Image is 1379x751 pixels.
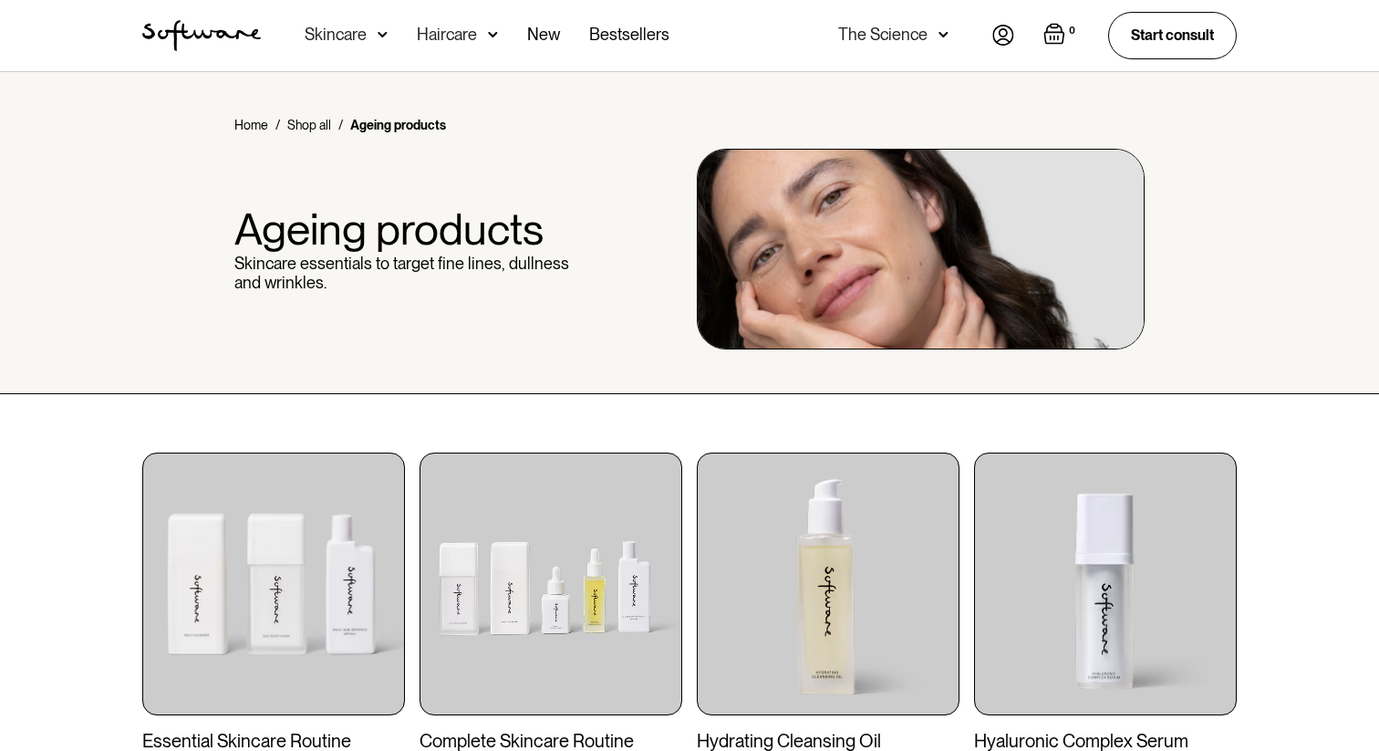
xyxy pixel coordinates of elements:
div: / [338,116,343,134]
p: Skincare essentials to target fine lines, dullness and wrinkles. [234,254,589,293]
img: Software Logo [142,20,261,51]
a: Shop all [287,116,331,134]
div: Skincare [305,26,367,44]
a: Start consult [1108,12,1237,58]
img: arrow down [938,26,949,44]
a: Home [234,116,268,134]
div: The Science [838,26,928,44]
div: Ageing products [350,116,446,134]
div: Haircare [417,26,477,44]
h1: Ageing products [234,205,589,254]
img: arrow down [378,26,388,44]
div: / [275,116,280,134]
div: 0 [1065,23,1079,39]
a: home [142,20,261,51]
a: Open empty cart [1043,23,1079,48]
img: arrow down [488,26,498,44]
